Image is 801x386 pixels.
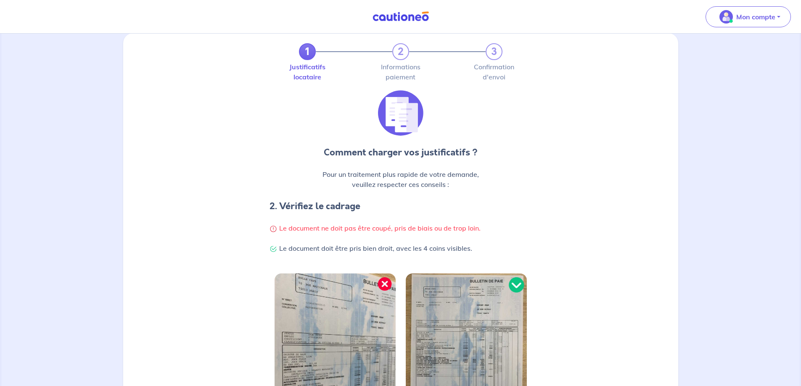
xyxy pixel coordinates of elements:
[369,11,432,22] img: Cautioneo
[378,90,423,136] img: illu_list_justif.svg
[736,12,775,22] p: Mon compte
[719,10,733,24] img: illu_account_valid_menu.svg
[270,245,277,253] img: Check
[299,63,316,80] label: Justificatifs locataire
[270,243,532,253] p: Le document doit être pris bien droit, avec les 4 coins visibles.
[270,223,532,233] p: Le document ne doit pas être coupé, pris de biais ou de trop loin.
[270,200,532,213] h4: 2. Vérifiez le cadrage
[486,63,502,80] label: Confirmation d'envoi
[270,169,532,189] p: Pour un traitement plus rapide de votre demande, veuillez respecter ces conseils :
[706,6,791,27] button: illu_account_valid_menu.svgMon compte
[392,63,409,80] label: Informations paiement
[299,43,316,60] a: 1
[270,225,277,233] img: Warning
[270,146,532,159] p: Comment charger vos justificatifs ?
